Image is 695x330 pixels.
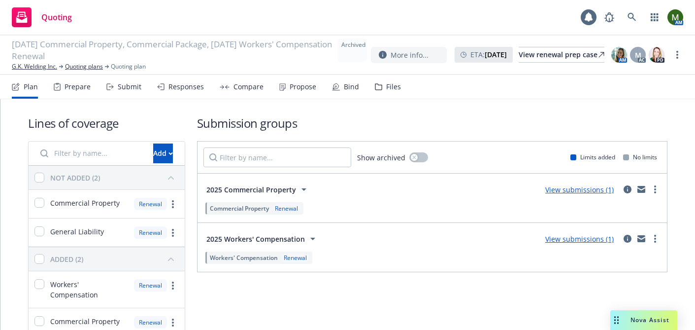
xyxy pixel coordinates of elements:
div: Add [153,144,173,163]
a: Quoting [8,3,76,31]
span: Archived [341,40,363,49]
a: more [671,49,683,61]
h1: Submission groups [197,115,668,131]
span: Commercial Property [50,198,120,208]
div: NOT ADDED (2) [50,173,100,183]
img: photo [649,47,664,63]
a: circleInformation [622,183,633,195]
div: Renewal [134,226,167,239]
div: Renewal [134,279,167,292]
strong: [DATE] [485,50,507,59]
span: Quoting [41,13,72,21]
a: View renewal prep case [519,47,604,63]
span: M [635,50,641,60]
button: NOT ADDED (2) [50,170,179,185]
a: more [167,317,179,329]
a: Report a Bug [599,7,619,27]
div: Prepare [65,83,91,91]
input: Filter by name... [34,144,147,163]
button: Add [153,144,173,163]
div: Renewal [134,316,167,329]
div: Renewal [282,254,309,262]
a: G.K. Welding Inc. [12,62,57,71]
div: Limits added [570,153,615,161]
a: more [167,280,179,292]
button: ADDED (2) [50,251,179,267]
div: Propose [290,83,316,91]
a: circleInformation [622,233,633,245]
div: Renewal [134,198,167,210]
span: General Liability [50,226,104,237]
div: Plan [24,83,38,91]
a: Switch app [645,7,664,27]
a: Quoting plans [65,62,103,71]
div: Drag to move [610,310,623,330]
div: Compare [233,83,264,91]
a: View submissions (1) [545,234,614,244]
a: mail [635,233,647,245]
button: More info... [371,47,447,63]
button: 2025 Workers' Compensation [203,229,322,249]
a: mail [635,183,647,195]
span: Show archived [357,152,405,163]
button: 2025 Commercial Property [203,180,313,199]
span: ETA : [470,49,507,60]
div: Responses [168,83,204,91]
div: Files [386,83,401,91]
a: View submissions (1) [545,185,614,194]
img: photo [611,47,627,63]
button: Nova Assist [610,310,677,330]
div: Renewal [273,204,300,213]
span: Workers' Compensation [210,254,278,262]
div: No limits [623,153,657,161]
span: 2025 Commercial Property [206,184,296,195]
span: Quoting plan [111,62,146,71]
div: View renewal prep case [519,47,604,62]
a: more [167,198,179,210]
div: ADDED (2) [50,254,83,264]
span: Commercial Property [210,204,269,213]
span: 2025 Workers' Compensation [206,234,305,244]
a: more [649,183,661,195]
img: photo [667,9,683,25]
input: Filter by name... [203,147,351,167]
h1: Lines of coverage [28,115,185,131]
div: Submit [118,83,141,91]
span: [DATE] Commercial Property, Commercial Package, [DATE] Workers' Compensation Renewal [12,38,333,62]
span: More info... [391,50,429,60]
span: Workers' Compensation [50,279,128,300]
a: more [167,227,179,239]
span: Commercial Property [50,316,120,327]
a: Search [622,7,642,27]
span: Nova Assist [630,316,669,324]
div: Bind [344,83,359,91]
a: more [649,233,661,245]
